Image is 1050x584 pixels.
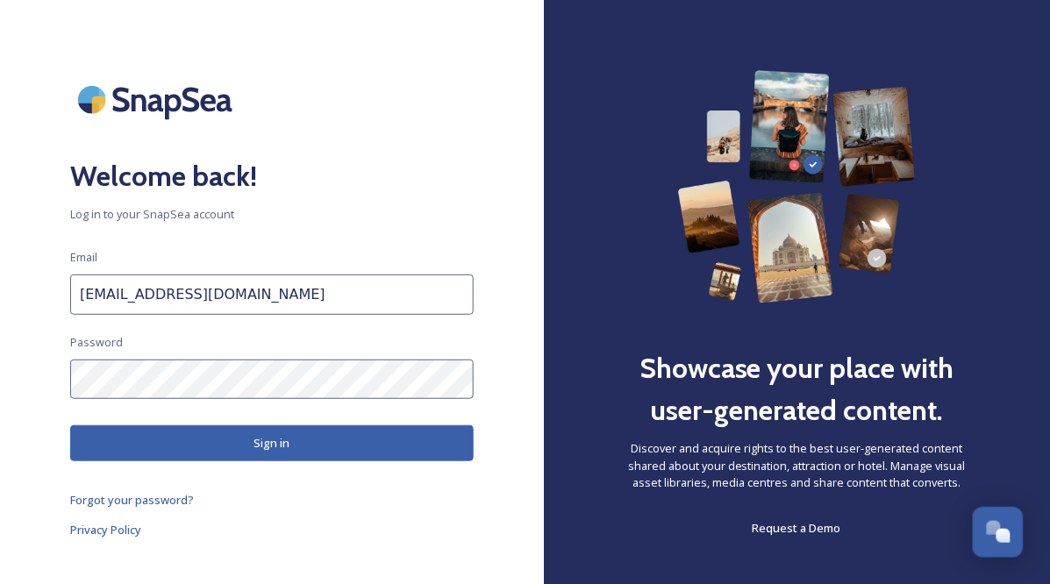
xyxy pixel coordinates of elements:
[614,440,980,491] span: Discover and acquire rights to the best user-generated content shared about your destination, att...
[70,274,474,315] input: john.doe@snapsea.io
[70,489,474,510] a: Forgot your password?
[753,520,841,536] span: Request a Demo
[973,507,1024,558] button: Open Chat
[70,425,474,461] button: Sign in
[70,155,474,197] h2: Welcome back!
[614,347,980,431] h2: Showcase your place with user-generated content.
[70,249,97,266] span: Email
[753,517,841,538] a: Request a Demo
[70,206,474,223] span: Log in to your SnapSea account
[678,70,917,303] img: 63b42ca75bacad526042e722_Group%20154-p-800.png
[70,70,246,129] img: SnapSea Logo
[70,492,194,508] span: Forgot your password?
[70,334,123,351] span: Password
[70,519,474,540] a: Privacy Policy
[70,522,141,538] span: Privacy Policy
